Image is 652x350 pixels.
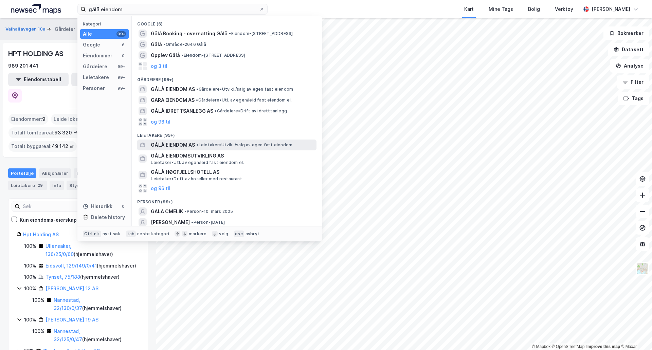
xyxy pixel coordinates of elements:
[67,181,94,190] div: Styret
[83,21,129,26] div: Kategori
[121,204,126,209] div: 0
[24,284,36,293] div: 100%
[229,31,293,36] span: Eiendom • [STREET_ADDRESS]
[151,141,195,149] span: GÅLÅ EIENDOM AS
[215,108,217,113] span: •
[83,30,92,38] div: Alle
[51,114,99,125] div: Leide lokasjoner :
[618,92,649,105] button: Tags
[191,220,193,225] span: •
[151,51,180,59] span: Opplev Gålå
[46,243,74,257] a: Ullensaker, 136/25/0/60
[618,317,652,350] iframe: Chat Widget
[151,118,170,126] button: og 96 til
[121,42,126,48] div: 6
[132,16,322,28] div: Google (6)
[83,52,112,60] div: Eiendommer
[636,262,649,275] img: Z
[151,160,244,165] span: Leietaker • Utl. av egen/leid fast eiendom el.
[215,108,287,114] span: Gårdeiere • Drift av idrettsanlegg
[8,168,36,178] div: Portefølje
[8,127,80,138] div: Totalt tomteareal :
[46,263,97,269] a: Eidsvoll, 129/149/0/41
[603,26,649,40] button: Bokmerker
[91,213,125,221] div: Delete history
[23,232,59,237] a: Hpt Holding AS
[24,273,36,281] div: 100%
[46,242,140,258] div: ( hjemmelshaver )
[103,231,121,237] div: nytt søk
[24,262,36,270] div: 100%
[151,107,213,115] span: GÅLÅ IDRETTSANLEGG AS
[50,181,64,190] div: Info
[20,201,94,211] input: Søk
[137,231,169,237] div: neste kategori
[24,242,36,250] div: 100%
[181,53,183,58] span: •
[181,53,245,58] span: Eiendom • [STREET_ADDRESS]
[116,31,126,37] div: 99+
[54,297,82,311] a: Nannestad, 32/130/0/37
[54,296,140,312] div: ( hjemmelshaver )
[132,72,322,84] div: Gårdeiere (99+)
[196,87,293,92] span: Gårdeiere • Utvikl./salg av egen fast eiendom
[132,194,322,206] div: Personer (99+)
[191,220,225,225] span: Person • [DATE]
[8,62,38,70] div: 989 201 441
[55,25,75,33] div: Gårdeier
[54,129,78,137] span: 93 320 ㎡
[24,316,36,324] div: 100%
[83,84,105,92] div: Personer
[8,48,65,59] div: HPT HOLDING AS
[20,216,77,224] div: Kun eiendoms-eierskap
[196,87,198,92] span: •
[74,168,115,178] div: Eiendommer
[116,64,126,69] div: 99+
[8,181,47,190] div: Leietakere
[151,207,183,216] span: GALA CMELIK
[608,43,649,56] button: Datasett
[32,296,44,304] div: 100%
[8,141,77,152] div: Totalt byggareal :
[42,115,46,123] span: 9
[32,327,44,335] div: 100%
[592,5,630,13] div: [PERSON_NAME]
[489,5,513,13] div: Mine Tags
[46,262,136,270] div: ( hjemmelshaver )
[229,31,231,36] span: •
[552,344,585,349] a: OpenStreetMap
[219,231,228,237] div: velg
[163,42,206,47] span: Område • 2646 Gålå
[116,75,126,80] div: 99+
[132,127,322,140] div: Leietakere (99+)
[586,344,620,349] a: Improve this map
[71,73,132,86] button: Leietakertabell
[196,97,198,103] span: •
[8,114,48,125] div: Eiendommer :
[617,75,649,89] button: Filter
[184,209,233,214] span: Person • 10. mars 2005
[189,231,206,237] div: markere
[555,5,573,13] div: Verktøy
[83,231,101,237] div: Ctrl + k
[52,142,74,150] span: 49 142 ㎡
[196,97,292,103] span: Gårdeiere • Utl. av egen/leid fast eiendom el.
[151,184,170,192] button: og 96 til
[5,26,47,33] button: Valhallavegen 10a
[46,274,80,280] a: Tynset, 75/188
[8,73,69,86] button: Eiendomstabell
[46,317,98,323] a: [PERSON_NAME] 19 AS
[11,4,61,14] img: logo.a4113a55bc3d86da70a041830d287a7e.svg
[83,41,100,49] div: Google
[464,5,474,13] div: Kart
[151,96,195,104] span: GARA EIENDOM AS
[618,317,652,350] div: Kontrollprogram for chat
[528,5,540,13] div: Bolig
[246,231,259,237] div: avbryt
[151,85,195,93] span: GÅLÅ EIENDOM AS
[151,176,242,182] span: Leietaker • Drift av hoteller med restaurant
[532,344,550,349] a: Mapbox
[151,62,167,70] button: og 3 til
[184,209,186,214] span: •
[83,62,107,71] div: Gårdeiere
